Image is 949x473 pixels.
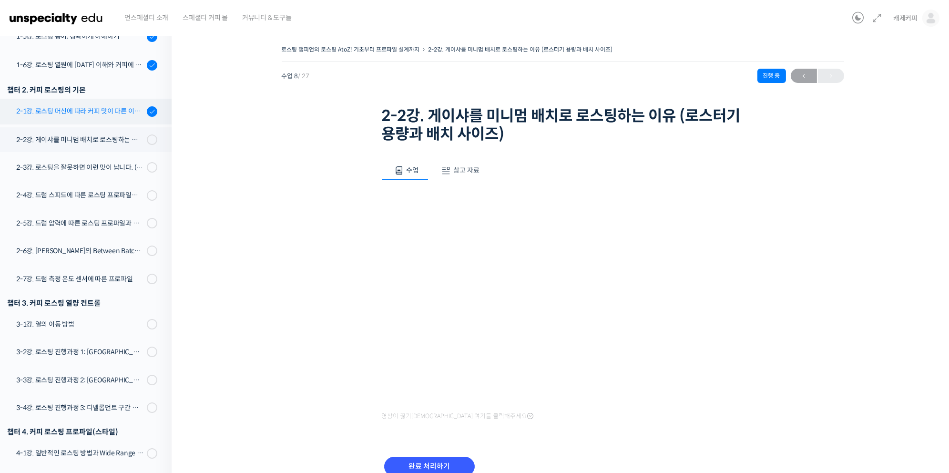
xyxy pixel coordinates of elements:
[16,106,144,116] div: 2-1강. 로스팅 머신에 따라 커피 맛이 다른 이유 (로스팅 머신의 매커니즘과 열원)
[16,162,144,173] div: 2-3강. 로스팅을 잘못하면 이런 맛이 납니다. (로스팅 디팩트의 이해)
[382,107,744,144] h1: 2-2강. 게이샤를 미니멈 배치로 로스팅하는 이유 (로스터기 용량과 배치 사이즈)
[7,83,157,96] div: 챕터 2. 커피 로스팅의 기본
[16,218,144,228] div: 2-5강. 드럼 압력에 따른 로스팅 프로파일과 센서리
[893,14,918,22] span: 캐제커피
[382,412,534,420] span: 영상이 끊기[DEMOGRAPHIC_DATA] 여기를 클릭해주세요
[406,166,418,175] span: 수업
[16,347,144,357] div: 3-2강. 로스팅 진행과정 1: [GEOGRAPHIC_DATA] 구간 열량 컨트롤
[453,166,480,175] span: 참고 자료
[298,72,310,80] span: / 27
[16,274,144,284] div: 2-7강. 드럼 측정 온도 센서에 따른 프로파일
[16,60,144,70] div: 1-6강. 로스팅 열원에 [DATE] 이해와 커피에 미치는 영향
[7,425,157,438] div: 챕터 4. 커피 로스팅 프로파일(스타일)
[791,69,817,83] a: ←이전
[87,317,99,325] span: 대화
[147,317,159,324] span: 설정
[429,46,613,53] a: 2-2강. 게이샤를 미니멈 배치로 로스팅하는 이유 (로스터기 용량과 배치 사이즈)
[7,297,157,309] div: 챕터 3. 커피 로스팅 열량 컨트롤
[16,190,144,200] div: 2-4강. 드럼 스피드에 따른 로스팅 프로파일과 센서리
[16,375,144,385] div: 3-3강. 로스팅 진행과정 2: [GEOGRAPHIC_DATA], [GEOGRAPHIC_DATA] 구간 열량 컨트롤
[282,46,420,53] a: 로스팅 챔피언의 로스팅 AtoZ! 기초부터 프로파일 설계까지
[16,402,144,413] div: 3-4강. 로스팅 진행과정 3: 디벨롭먼트 구간 열량 컨트롤
[3,302,63,326] a: 홈
[282,73,310,79] span: 수업 8
[16,246,144,256] div: 2-6강. [PERSON_NAME]의 Between Batch Protocol
[16,319,144,329] div: 3-1강. 열의 이동 방법
[63,302,123,326] a: 대화
[16,31,144,41] div: 1-5강. 로스팅 용어, 정확하게 이해하기
[791,70,817,82] span: ←
[757,69,786,83] div: 진행 중
[16,448,144,458] div: 4-1강. 일반적인 로스팅 방법과 Wide Range Roasting
[16,134,144,145] div: 2-2강. 게이샤를 미니멈 배치로 로스팅하는 이유 (로스터기 용량과 배치 사이즈)
[123,302,183,326] a: 설정
[30,317,36,324] span: 홈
